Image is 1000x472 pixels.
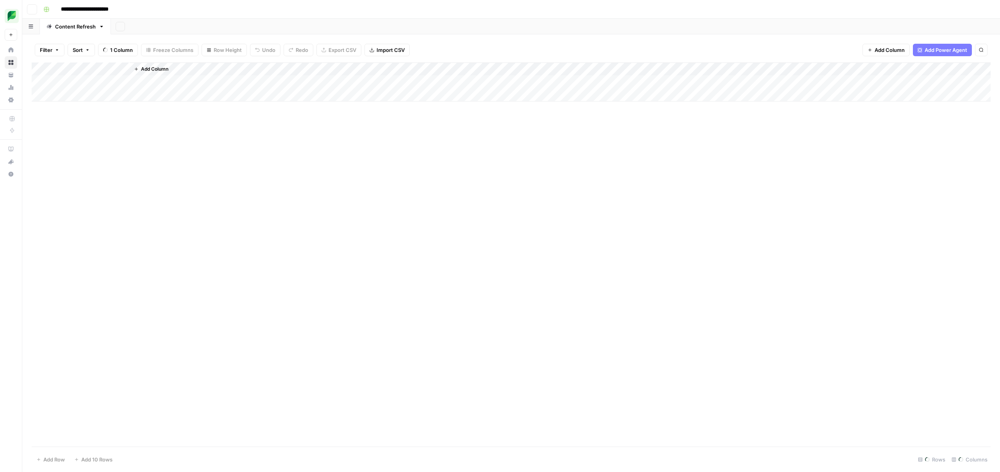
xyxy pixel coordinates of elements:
button: Help + Support [5,168,17,180]
span: Freeze Columns [153,46,193,54]
button: Workspace: SproutSocial [5,6,17,26]
span: Row Height [214,46,242,54]
span: Add 10 Rows [81,456,112,463]
div: Rows [915,453,948,466]
a: AirOps Academy [5,143,17,155]
span: Redo [296,46,308,54]
a: Browse [5,56,17,69]
button: Add Column [131,64,171,74]
button: Redo [284,44,313,56]
span: Add Power Agent [925,46,967,54]
button: Filter [35,44,64,56]
span: Import CSV [377,46,405,54]
span: 1 Column [110,46,133,54]
button: Add Power Agent [913,44,972,56]
span: Add Column [141,66,168,73]
span: Add Row [43,456,65,463]
button: What's new? [5,155,17,168]
button: Add 10 Rows [70,453,117,466]
a: Content Refresh [40,19,111,34]
button: Sort [68,44,95,56]
div: Content Refresh [55,23,96,30]
button: Import CSV [364,44,410,56]
button: Undo [250,44,280,56]
span: Add Column [875,46,905,54]
div: Columns [948,453,991,466]
a: Settings [5,94,17,106]
span: Undo [262,46,275,54]
button: Freeze Columns [141,44,198,56]
button: 1 Column [98,44,138,56]
button: Add Row [32,453,70,466]
a: Usage [5,81,17,94]
a: Your Data [5,69,17,81]
span: Filter [40,46,52,54]
img: SproutSocial Logo [5,9,19,23]
button: Export CSV [316,44,361,56]
a: Home [5,44,17,56]
span: Export CSV [329,46,356,54]
span: Sort [73,46,83,54]
button: Add Column [862,44,910,56]
button: Row Height [202,44,247,56]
